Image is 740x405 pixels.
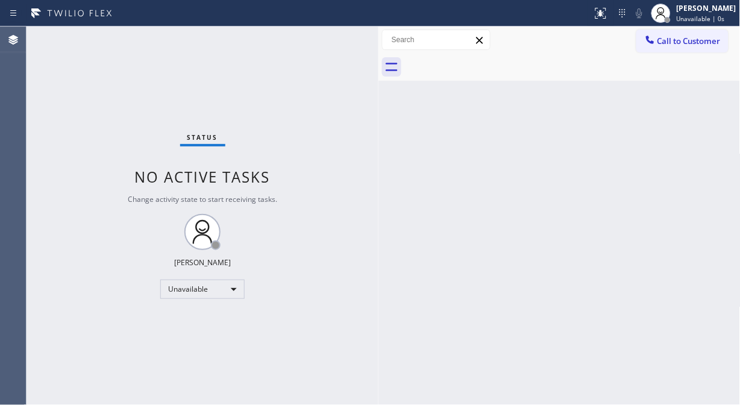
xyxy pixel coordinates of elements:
div: [PERSON_NAME] [174,257,231,268]
div: [PERSON_NAME] [677,3,736,13]
button: Call to Customer [636,30,729,52]
span: Unavailable | 0s [677,14,725,23]
span: Call to Customer [657,36,721,46]
span: Change activity state to start receiving tasks. [128,194,277,204]
div: Unavailable [160,280,245,299]
button: Mute [631,5,648,22]
input: Search [383,30,490,49]
span: No active tasks [135,167,271,187]
span: Status [187,133,218,142]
